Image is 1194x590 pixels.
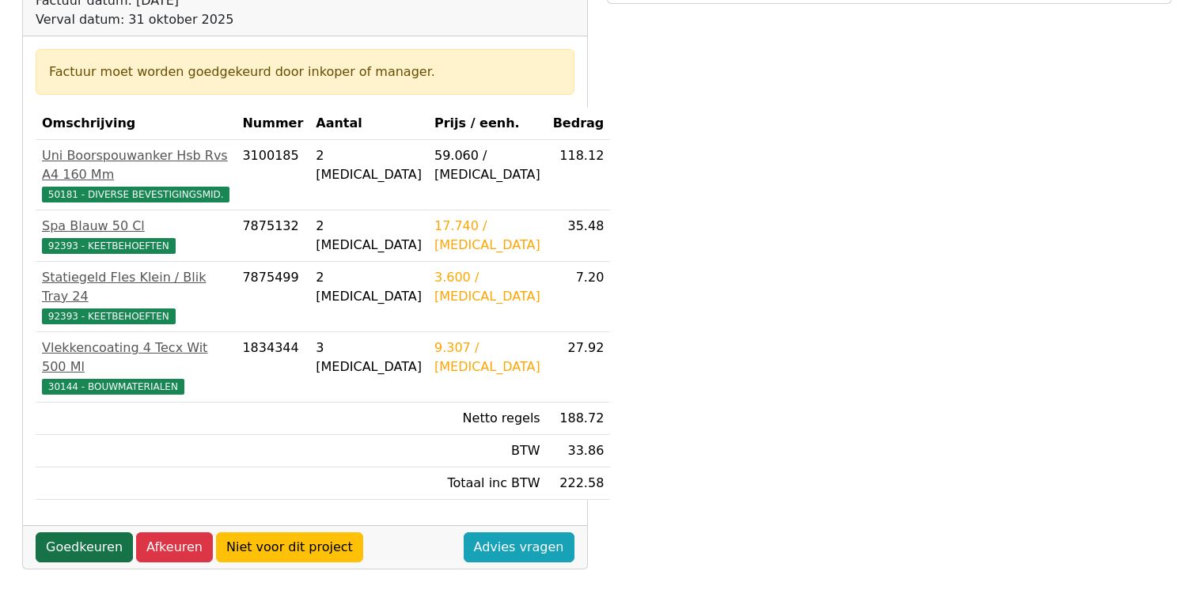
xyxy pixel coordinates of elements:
[36,532,133,562] a: Goedkeuren
[434,217,540,255] div: 17.740 / [MEDICAL_DATA]
[547,467,611,500] td: 222.58
[236,140,309,210] td: 3100185
[547,435,611,467] td: 33.86
[42,238,176,254] span: 92393 - KEETBEHOEFTEN
[464,532,574,562] a: Advies vragen
[316,268,422,306] div: 2 [MEDICAL_DATA]
[42,338,229,395] a: Vlekkencoating 4 Tecx Wit 500 Ml30144 - BOUWMATERIALEN
[42,187,229,202] span: 50181 - DIVERSE BEVESTIGINGSMID.
[428,435,547,467] td: BTW
[316,338,422,376] div: 3 [MEDICAL_DATA]
[36,108,236,140] th: Omschrijving
[42,268,229,306] div: Statiegeld Fles Klein / Blik Tray 24
[547,140,611,210] td: 118.12
[216,532,363,562] a: Niet voor dit project
[434,338,540,376] div: 9.307 / [MEDICAL_DATA]
[236,332,309,403] td: 1834344
[428,467,547,500] td: Totaal inc BTW
[428,403,547,435] td: Netto regels
[547,262,611,332] td: 7.20
[42,338,229,376] div: Vlekkencoating 4 Tecx Wit 500 Ml
[434,146,540,184] div: 59.060 / [MEDICAL_DATA]
[236,108,309,140] th: Nummer
[428,108,547,140] th: Prijs / eenh.
[136,532,213,562] a: Afkeuren
[42,308,176,324] span: 92393 - KEETBEHOEFTEN
[36,10,498,29] div: Verval datum: 31 oktober 2025
[42,217,229,255] a: Spa Blauw 50 Cl92393 - KEETBEHOEFTEN
[547,403,611,435] td: 188.72
[236,262,309,332] td: 7875499
[42,268,229,325] a: Statiegeld Fles Klein / Blik Tray 2492393 - KEETBEHOEFTEN
[236,210,309,262] td: 7875132
[49,62,561,81] div: Factuur moet worden goedgekeurd door inkoper of manager.
[42,217,229,236] div: Spa Blauw 50 Cl
[547,210,611,262] td: 35.48
[42,379,184,395] span: 30144 - BOUWMATERIALEN
[316,217,422,255] div: 2 [MEDICAL_DATA]
[42,146,229,203] a: Uni Boorspouwanker Hsb Rvs A4 160 Mm50181 - DIVERSE BEVESTIGINGSMID.
[316,146,422,184] div: 2 [MEDICAL_DATA]
[42,146,229,184] div: Uni Boorspouwanker Hsb Rvs A4 160 Mm
[309,108,428,140] th: Aantal
[547,108,611,140] th: Bedrag
[547,332,611,403] td: 27.92
[434,268,540,306] div: 3.600 / [MEDICAL_DATA]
